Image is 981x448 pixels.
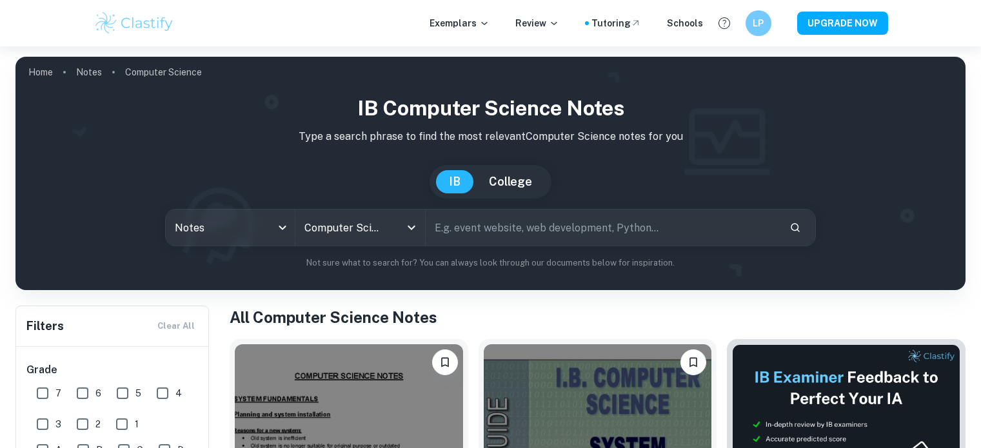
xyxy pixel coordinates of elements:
button: Help and Feedback [713,12,735,34]
a: Notes [76,63,102,81]
h1: All Computer Science Notes [230,306,966,329]
button: UPGRADE NOW [797,12,888,35]
button: IB [436,170,473,193]
img: Clastify logo [94,10,175,36]
button: College [476,170,545,193]
img: profile cover [15,57,966,290]
a: Tutoring [591,16,641,30]
p: Computer Science [125,65,202,79]
p: Exemplars [430,16,490,30]
span: 4 [175,386,182,400]
div: Notes [166,209,295,246]
span: 1 [135,417,139,431]
span: 2 [95,417,101,431]
button: Search [784,217,806,239]
h6: Grade [26,362,199,378]
span: 5 [135,386,141,400]
h6: LP [751,16,766,30]
h1: IB Computer Science Notes [26,93,955,124]
button: LP [746,10,771,36]
span: 7 [55,386,61,400]
button: Open [402,219,421,237]
a: Schools [667,16,703,30]
span: 6 [95,386,101,400]
h6: Filters [26,317,64,335]
a: Home [28,63,53,81]
button: Bookmark [680,349,706,375]
p: Not sure what to search for? You can always look through our documents below for inspiration. [26,257,955,269]
p: Review [515,16,559,30]
button: Bookmark [432,349,458,375]
input: E.g. event website, web development, Python... [426,209,779,246]
p: Type a search phrase to find the most relevant Computer Science notes for you [26,129,955,144]
span: 3 [55,417,61,431]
